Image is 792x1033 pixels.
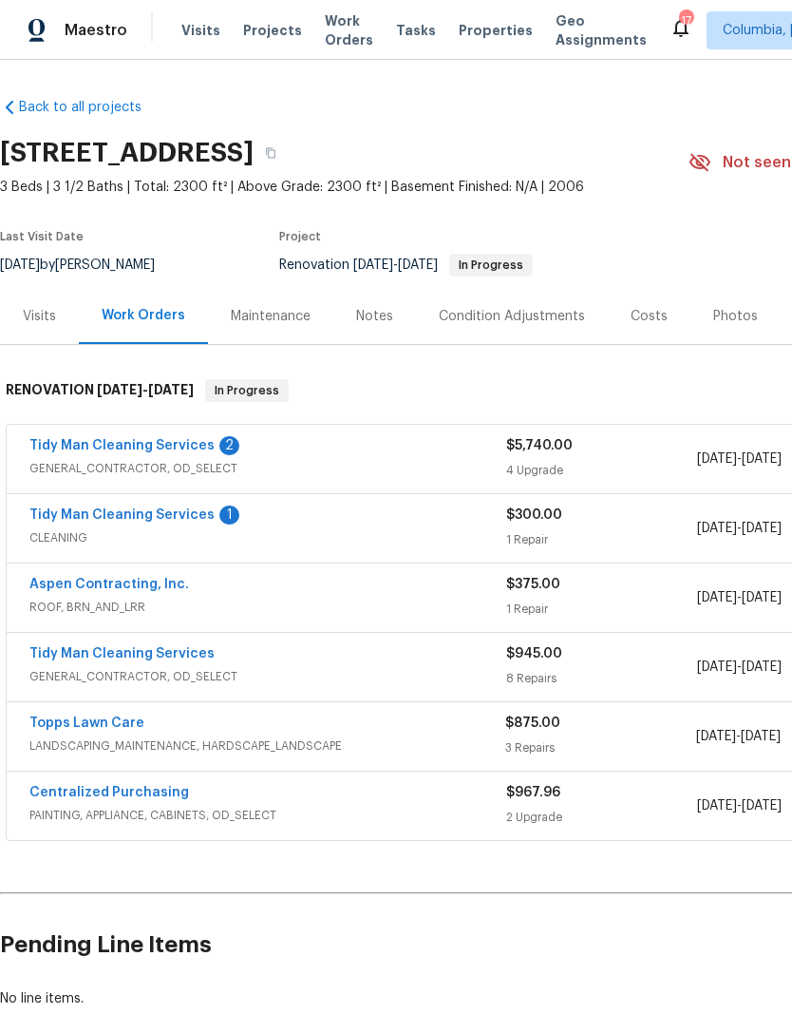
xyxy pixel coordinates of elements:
span: [DATE] [97,383,142,396]
span: Tasks [396,24,436,37]
span: GENERAL_CONTRACTOR, OD_SELECT [29,667,506,686]
div: 1 [219,506,239,525]
span: $300.00 [506,508,562,522]
a: Tidy Man Cleaning Services [29,439,215,452]
div: Visits [23,307,56,326]
a: Aspen Contracting, Inc. [29,578,189,591]
span: - [97,383,194,396]
a: Topps Lawn Care [29,717,144,730]
button: Copy Address [254,136,288,170]
span: Geo Assignments [556,11,647,49]
span: $945.00 [506,647,562,660]
div: 3 Repairs [505,738,695,757]
div: 1 Repair [506,530,697,549]
span: - [697,588,782,607]
span: - [353,258,438,272]
span: [DATE] [148,383,194,396]
span: PAINTING, APPLIANCE, CABINETS, OD_SELECT [29,806,506,825]
span: - [697,519,782,538]
span: Projects [243,21,302,40]
span: [DATE] [742,522,782,535]
span: $375.00 [506,578,560,591]
span: Project [279,231,321,242]
span: Work Orders [325,11,373,49]
span: [DATE] [742,799,782,813]
span: Visits [181,21,220,40]
span: [DATE] [741,730,781,743]
span: [DATE] [697,522,737,535]
span: - [697,796,782,815]
span: [DATE] [697,660,737,674]
span: ROOF, BRN_AND_LRR [29,598,506,617]
span: $5,740.00 [506,439,573,452]
span: Renovation [279,258,533,272]
span: Properties [459,21,533,40]
a: Tidy Man Cleaning Services [29,647,215,660]
span: - [697,658,782,677]
span: GENERAL_CONTRACTOR, OD_SELECT [29,459,506,478]
span: LANDSCAPING_MAINTENANCE, HARDSCAPE_LANDSCAPE [29,736,505,756]
div: 2 Upgrade [506,808,697,827]
div: Work Orders [102,306,185,325]
span: - [697,450,782,469]
span: CLEANING [29,528,506,547]
div: Maintenance [231,307,311,326]
span: In Progress [207,381,287,400]
span: [DATE] [742,591,782,604]
div: 17 [679,11,692,30]
span: [DATE] [696,730,736,743]
div: Photos [713,307,758,326]
span: [DATE] [697,799,737,813]
div: Notes [356,307,393,326]
span: [DATE] [697,591,737,604]
div: 4 Upgrade [506,461,697,480]
div: 2 [219,436,239,455]
span: Maestro [65,21,127,40]
a: Tidy Man Cleaning Services [29,508,215,522]
span: $875.00 [505,717,560,730]
span: [DATE] [398,258,438,272]
a: Centralized Purchasing [29,786,189,799]
h6: RENOVATION [6,379,194,402]
div: Costs [631,307,668,326]
span: [DATE] [742,660,782,674]
span: [DATE] [742,452,782,466]
span: In Progress [451,259,531,271]
span: [DATE] [353,258,393,272]
span: - [696,727,781,746]
div: 1 Repair [506,600,697,619]
div: Condition Adjustments [439,307,585,326]
span: $967.96 [506,786,560,799]
span: [DATE] [697,452,737,466]
div: 8 Repairs [506,669,697,688]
